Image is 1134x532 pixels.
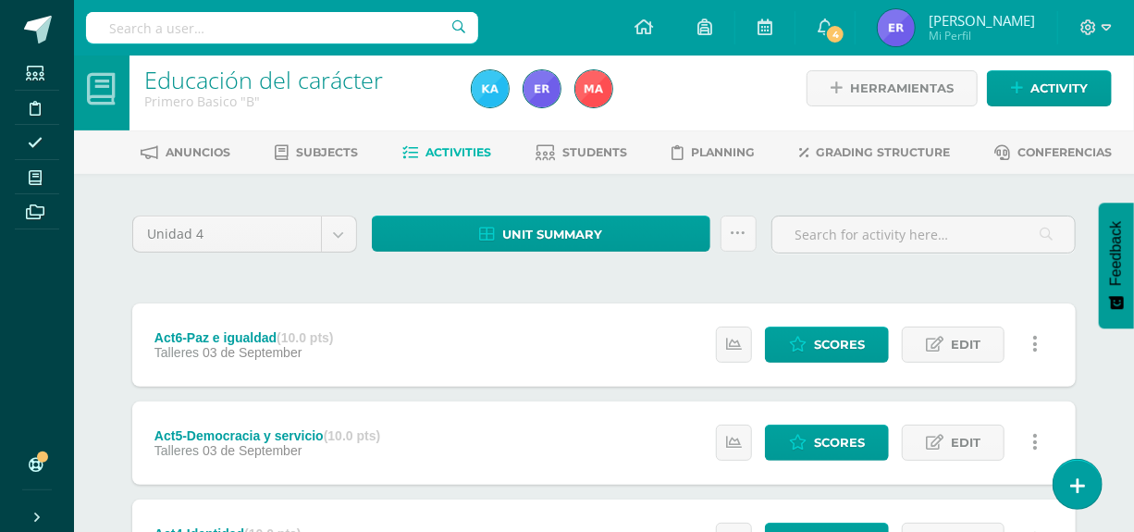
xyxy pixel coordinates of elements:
span: Students [562,145,627,159]
strong: (10.0 pts) [324,428,380,443]
span: Scores [814,426,865,460]
span: 4 [825,24,845,44]
span: Planning [691,145,755,159]
span: Activities [425,145,491,159]
span: 03 de September [203,345,302,360]
a: Educación del carácter [144,64,383,95]
h1: Educación del carácter [144,67,450,93]
span: Mi Perfil [929,28,1035,43]
a: Planning [672,138,755,167]
span: Edit [951,426,980,460]
a: Activity [987,70,1112,106]
a: Students [536,138,627,167]
span: Talleres [154,345,199,360]
a: Unidad 4 [133,217,356,252]
a: Activities [402,138,491,167]
div: Act6-Paz e igualdad [154,330,334,345]
span: Talleres [154,443,199,458]
span: [PERSON_NAME] [929,11,1035,30]
img: ae9a95e7fb0bed71483c1d259134e85d.png [524,70,561,107]
div: Act5-Democracia y servicio [154,428,380,443]
a: Scores [765,327,889,363]
input: Search for activity here… [772,217,1075,253]
a: Scores [765,425,889,461]
span: Unit summary [502,217,602,252]
button: Feedback - Mostrar encuesta [1099,203,1134,328]
span: Activity [1030,71,1088,105]
span: Subjects [296,145,358,159]
a: Conferencias [994,138,1112,167]
img: ae9a95e7fb0bed71483c1d259134e85d.png [878,9,915,46]
a: Grading structure [799,138,950,167]
span: Anuncios [166,145,230,159]
div: Primero Basico 'B' [144,93,450,110]
span: Scores [814,328,865,362]
span: Conferencias [1017,145,1112,159]
img: 0183f867e09162c76e2065f19ee79ccf.png [575,70,612,107]
a: Unit summary [372,216,710,252]
span: 03 de September [203,443,302,458]
img: 258196113818b181416f1cb94741daed.png [472,70,509,107]
input: Search a user… [86,12,478,43]
span: Grading structure [816,145,950,159]
a: Anuncios [141,138,230,167]
strong: (10.0 pts) [277,330,333,345]
span: Herramientas [850,71,954,105]
span: Feedback [1108,221,1125,286]
a: Herramientas [807,70,978,106]
span: Edit [951,328,980,362]
span: Unidad 4 [147,217,307,252]
a: Subjects [275,138,358,167]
